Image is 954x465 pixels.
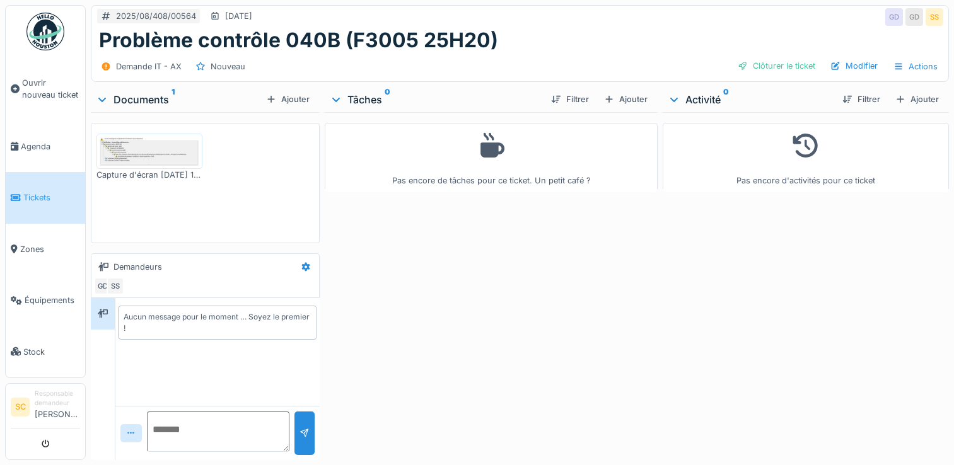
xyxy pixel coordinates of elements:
[96,92,261,107] div: Documents
[599,91,653,108] div: Ajouter
[113,261,162,273] div: Demandeurs
[6,275,85,326] a: Équipements
[25,294,80,306] span: Équipements
[885,8,903,26] div: GD
[6,121,85,172] a: Agenda
[6,224,85,275] a: Zones
[6,57,85,121] a: Ouvrir nouveau ticket
[671,129,941,187] div: Pas encore d'activités pour ce ticket
[333,129,649,187] div: Pas encore de tâches pour ce ticket. Un petit café ?
[225,10,252,22] div: [DATE]
[905,8,923,26] div: GD
[723,92,729,107] sup: 0
[26,13,64,50] img: Badge_color-CXgf-gQk.svg
[385,92,390,107] sup: 0
[23,346,80,358] span: Stock
[888,57,943,76] div: Actions
[35,389,80,408] div: Responsable demandeur
[22,77,80,101] span: Ouvrir nouveau ticket
[116,60,182,72] div: Demande IT - AX
[20,243,80,255] span: Zones
[261,91,315,108] div: Ajouter
[211,60,245,72] div: Nouveau
[11,398,30,416] li: SC
[116,10,196,22] div: 2025/08/408/00564
[330,92,541,107] div: Tâches
[926,8,943,26] div: SS
[99,28,498,52] h1: Problème contrôle 040B (F3005 25H20)
[124,311,311,334] div: Aucun message pour le moment … Soyez le premier !
[890,91,944,108] div: Ajouter
[11,389,80,428] a: SC Responsable demandeur[PERSON_NAME]
[94,277,112,295] div: GD
[172,92,175,107] sup: 1
[546,91,594,108] div: Filtrer
[100,137,199,166] img: halyx0hvb17w0i867o612tfizszw
[23,192,80,204] span: Tickets
[107,277,124,295] div: SS
[733,57,820,74] div: Clôturer le ticket
[6,172,85,223] a: Tickets
[35,389,80,425] li: [PERSON_NAME]
[96,169,202,181] div: Capture d'écran [DATE] 154657.png
[837,91,885,108] div: Filtrer
[21,141,80,152] span: Agenda
[825,57,883,74] div: Modifier
[668,92,832,107] div: Activité
[6,326,85,377] a: Stock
